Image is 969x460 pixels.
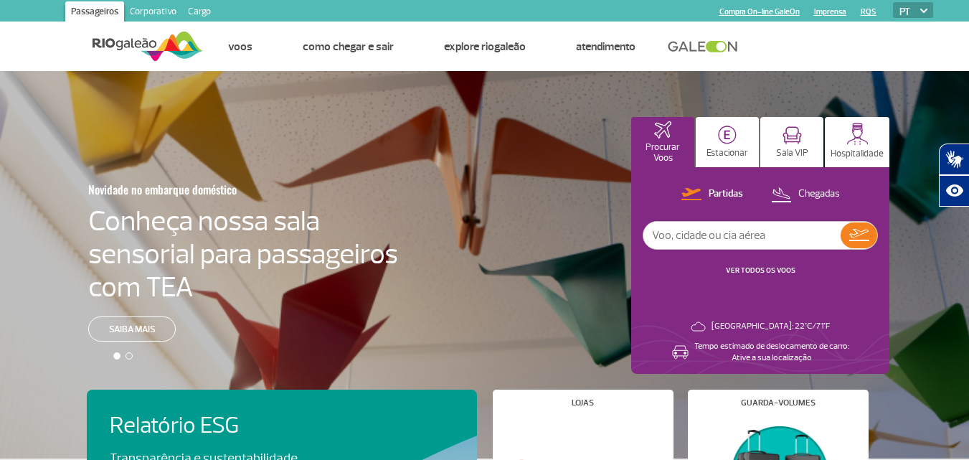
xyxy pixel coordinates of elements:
a: Compra On-line GaleOn [719,7,800,17]
div: Plugin de acessibilidade da Hand Talk. [939,144,969,207]
a: Atendimento [576,39,635,54]
button: Partidas [677,185,747,204]
input: Voo, cidade ou cia aérea [643,222,841,249]
a: Explore RIOgaleão [444,39,526,54]
img: airplaneHomeActive.svg [654,121,671,139]
a: RQS [861,7,876,17]
button: VER TODOS OS VOOS [722,265,800,276]
p: Tempo estimado de deslocamento de carro: Ative a sua localização [694,341,849,364]
img: vipRoom.svg [783,126,802,144]
button: Abrir tradutor de língua de sinais. [939,144,969,175]
a: Como chegar e sair [303,39,394,54]
h3: Novidade no embarque doméstico [88,174,328,205]
button: Procurar Voos [631,117,694,167]
a: Voos [228,39,252,54]
a: Corporativo [124,1,182,24]
h4: Lojas [572,399,594,407]
a: VER TODOS OS VOOS [726,266,795,275]
h4: Guarda-volumes [741,399,816,407]
p: Partidas [709,187,743,201]
h4: Conheça nossa sala sensorial para passageiros com TEA [88,205,398,304]
p: Estacionar [706,148,748,159]
button: Chegadas [767,185,844,204]
button: Abrir recursos assistivos. [939,175,969,207]
button: Hospitalidade [825,117,889,167]
button: Sala VIP [760,117,823,167]
img: hospitality.svg [846,123,869,145]
p: Sala VIP [776,148,808,159]
p: Hospitalidade [831,149,884,159]
a: Imprensa [814,7,846,17]
button: Estacionar [696,117,759,167]
a: Saiba mais [88,316,176,342]
img: carParkingHome.svg [718,126,737,144]
a: Cargo [182,1,217,24]
h4: Relatório ESG [110,413,338,439]
p: [GEOGRAPHIC_DATA]: 22°C/71°F [712,321,830,332]
p: Procurar Voos [638,142,687,164]
p: Chegadas [798,187,840,201]
a: Passageiros [65,1,124,24]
